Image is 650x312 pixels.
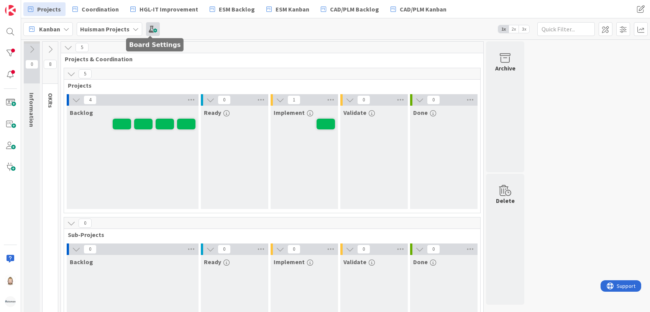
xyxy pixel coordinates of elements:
span: Implement [274,258,305,266]
span: ESM Kanban [276,5,309,14]
a: ESM Kanban [262,2,314,16]
div: Archive [495,64,515,73]
b: Huisman Projects [80,25,130,33]
span: Projects [68,82,471,89]
span: Projects & Coordination [65,55,474,63]
span: Validate [343,109,366,116]
span: Validate [343,258,366,266]
span: 3x [519,25,529,33]
span: 0 [427,245,440,254]
span: Information [28,93,36,127]
span: OKRs [47,93,54,108]
a: Coordination [68,2,123,16]
a: ESM Backlog [205,2,259,16]
span: 0 [218,95,231,105]
a: Projects [23,2,66,16]
span: 0 [287,245,300,254]
span: 8 [44,60,57,69]
img: avatar [5,296,16,307]
h5: Board Settings [129,41,181,49]
span: 0 [427,95,440,105]
span: 4 [84,95,97,105]
span: Kanban [39,25,60,34]
span: 0 [357,95,370,105]
span: 0 [218,245,231,254]
a: HGL-IT Improvement [126,2,203,16]
span: Backlog [70,109,93,116]
span: ESM Backlog [219,5,255,14]
span: 2x [509,25,519,33]
span: 0 [25,60,38,69]
span: Sub-Projects [68,231,471,238]
span: Support [16,1,35,10]
a: CAD/PLM Backlog [316,2,384,16]
span: 1 [287,95,300,105]
span: Backlog [70,258,93,266]
img: Rv [5,275,16,286]
span: CAD/PLM Kanban [400,5,446,14]
span: Ready [204,109,221,116]
span: Done [413,109,428,116]
span: Done [413,258,428,266]
span: Projects [37,5,61,14]
div: Delete [496,196,515,205]
a: CAD/PLM Kanban [386,2,451,16]
span: Ready [204,258,221,266]
input: Quick Filter... [537,22,595,36]
span: HGL-IT Improvement [140,5,198,14]
span: 0 [79,219,92,228]
span: 5 [76,43,89,52]
span: 5 [79,69,92,78]
span: Implement [274,109,305,116]
span: 0 [357,245,370,254]
span: 1x [498,25,509,33]
span: CAD/PLM Backlog [330,5,379,14]
span: 0 [84,245,97,254]
img: Visit kanbanzone.com [5,5,16,16]
span: Coordination [82,5,119,14]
